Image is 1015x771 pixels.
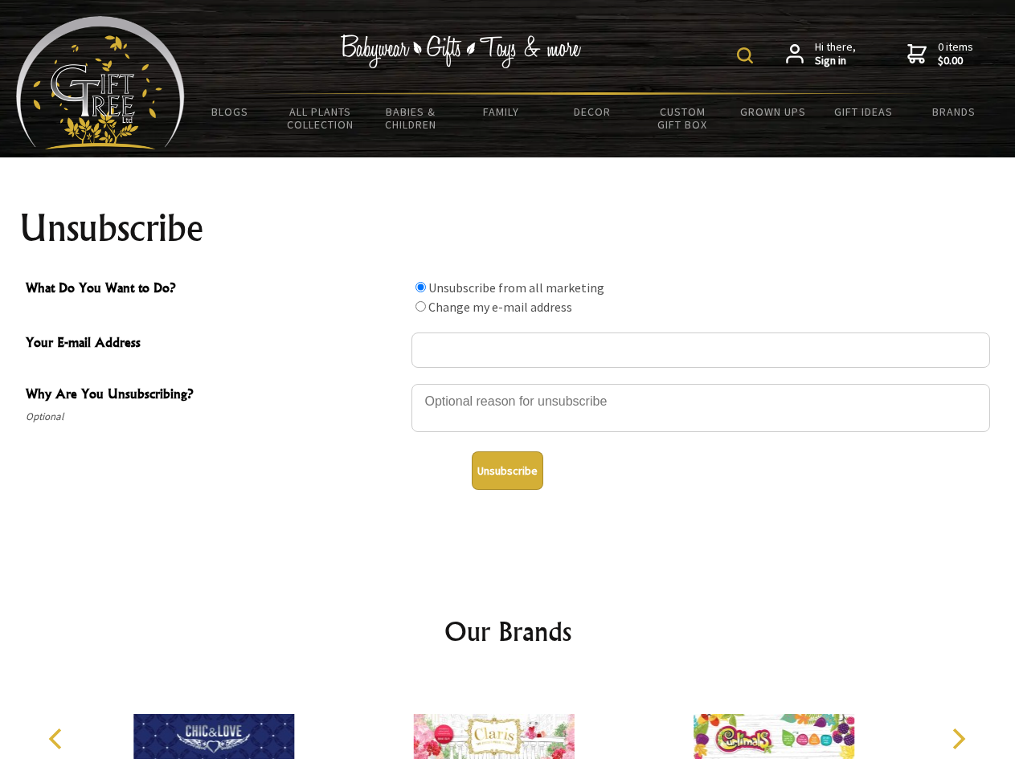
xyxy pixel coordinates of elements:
[815,40,856,68] span: Hi there,
[19,209,997,247] h1: Unsubscribe
[411,384,990,432] textarea: Why Are You Unsubscribing?
[815,54,856,68] strong: Sign in
[428,299,572,315] label: Change my e-mail address
[26,332,403,356] span: Your E-mail Address
[938,39,973,68] span: 0 items
[16,16,185,149] img: Babyware - Gifts - Toys and more...
[472,451,543,490] button: Unsubscribe
[185,95,276,128] a: BLOGS
[341,35,582,68] img: Babywear - Gifts - Toys & more
[428,279,604,296] label: Unsubscribe from all marketing
[546,95,637,128] a: Decor
[415,282,426,292] input: What Do You Want to Do?
[938,54,973,68] strong: $0.00
[32,612,984,651] h2: Our Brands
[637,95,728,141] a: Custom Gift Box
[411,332,990,368] input: Your E-mail Address
[818,95,909,128] a: Gift Ideas
[737,47,753,63] img: product search
[415,301,426,312] input: What Do You Want to Do?
[26,407,403,426] span: Optional
[366,95,456,141] a: Babies & Children
[40,721,76,757] button: Previous
[909,95,1000,128] a: Brands
[940,721,976,757] button: Next
[907,40,973,68] a: 0 items$0.00
[727,95,818,128] a: Grown Ups
[26,384,403,407] span: Why Are You Unsubscribing?
[786,40,856,68] a: Hi there,Sign in
[456,95,547,128] a: Family
[276,95,366,141] a: All Plants Collection
[26,278,403,301] span: What Do You Want to Do?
